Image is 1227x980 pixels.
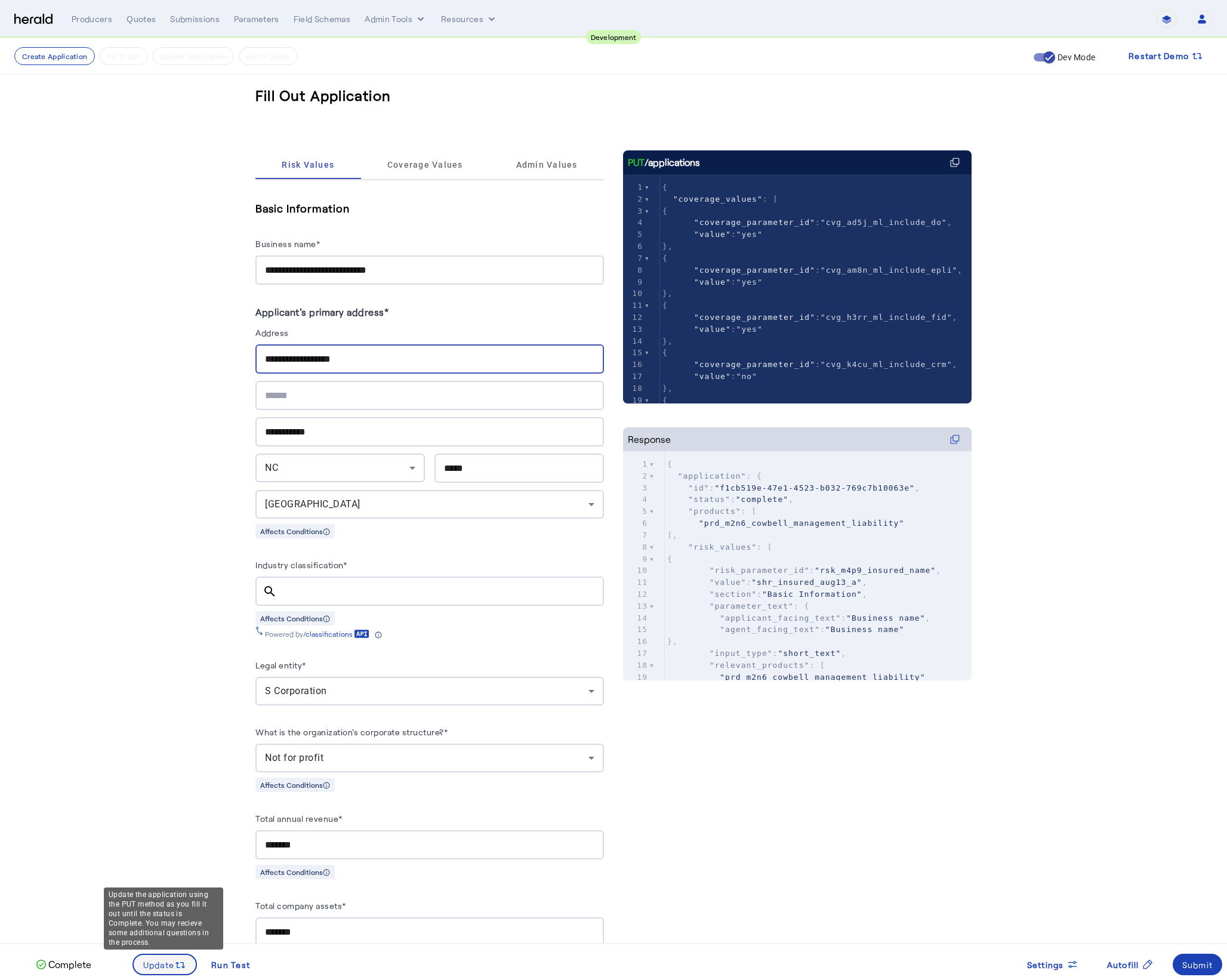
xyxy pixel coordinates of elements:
[623,241,645,252] div: 6
[688,483,709,492] span: "id"
[736,325,763,334] span: "yes"
[821,313,952,322] span: "cvg_h3rr_ml_include_fid"
[662,266,963,275] span: : ,
[736,278,763,286] span: "yes"
[1055,51,1095,63] label: Dev Mode
[762,590,862,599] span: "Basic Information"
[255,727,448,737] label: What is the organization's corporate structure?*
[623,588,649,600] div: 12
[667,566,941,575] span: : ,
[628,155,645,170] span: PUT
[662,360,957,369] span: : ,
[143,959,175,971] span: Update
[132,954,198,975] button: Update
[662,348,668,357] span: {
[710,661,810,670] span: "relevant_products"
[1173,954,1223,975] button: Submit
[662,301,668,310] span: {
[1097,954,1163,975] button: Autofill
[710,602,794,611] span: "parameter_text"
[667,602,809,611] span: : {
[662,207,668,215] span: {
[623,181,645,193] div: 1
[667,460,673,469] span: {
[778,649,841,658] span: "short_text"
[720,625,820,634] span: "agent_facing_text"
[100,47,147,65] button: Fill it Out
[694,360,815,369] span: "coverage_parameter_id"
[667,507,757,516] span: : [
[623,565,649,577] div: 10
[153,47,234,65] button: Submit Application
[623,193,645,205] div: 2
[667,649,846,658] span: : ,
[623,517,649,529] div: 6
[46,957,91,972] p: Complete
[667,554,673,563] span: {
[255,560,347,570] label: Industry classification*
[623,335,645,347] div: 14
[720,673,925,682] span: "prd_m2n6_cowbell_management_liability"
[710,566,810,575] span: "risk_parameter_id"
[265,752,323,763] span: Not for profit
[751,578,862,587] span: "shr_insured_aug13_a"
[736,230,763,239] span: "yes"
[1018,954,1088,975] button: Settings
[516,161,578,169] span: Admin Values
[667,543,773,551] span: : [
[202,954,260,975] button: Run Test
[1107,959,1139,971] span: Autofill
[623,217,645,229] div: 4
[662,337,673,346] span: },
[170,13,220,25] div: Submissions
[662,242,673,251] span: },
[662,325,763,334] span: :
[14,14,53,25] img: Herald Logo
[72,13,112,25] div: Producers
[688,507,741,516] span: "products"
[720,614,841,622] span: "applicant_facing_text"
[265,462,278,473] span: NC
[736,372,757,381] span: "no"
[846,614,925,622] span: "Business name"
[623,288,645,300] div: 10
[667,495,794,504] span: : ,
[688,543,757,551] span: "risk_values"
[662,254,668,263] span: {
[623,264,645,276] div: 8
[694,313,815,322] span: "coverage_parameter_id"
[623,553,649,565] div: 9
[710,590,757,599] span: "section"
[623,470,649,482] div: 2
[586,30,642,44] div: Development
[255,199,604,217] h5: Basic Information
[662,396,668,405] span: {
[1027,959,1064,971] span: Settings
[623,671,649,683] div: 19
[255,524,335,538] div: Affects Conditions
[667,531,678,540] span: ],
[255,611,335,625] div: Affects Conditions
[699,519,904,528] span: "prd_m2n6_cowbell_management_liability"
[365,13,427,25] button: internal dropdown menu
[821,218,947,227] span: "cvg_ad5j_ml_include_do"
[623,359,645,371] div: 16
[662,313,957,322] span: : ,
[714,483,914,492] span: "f1cb519e-47e1-4523-b032-769c7b10063e"
[441,13,498,25] button: Resources dropdown menu
[1119,45,1213,67] button: Restart Demo
[628,155,700,170] div: /applications
[662,230,763,239] span: :
[667,614,930,622] span: : ,
[265,685,327,697] span: S Corporation
[667,483,920,492] span: : ,
[694,278,731,286] span: "value"
[628,432,671,446] div: Response
[623,624,649,636] div: 15
[667,471,762,480] span: : {
[211,959,250,971] div: Run Test
[623,636,649,648] div: 16
[623,482,649,494] div: 3
[623,600,649,612] div: 13
[239,47,298,65] button: Get A Quote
